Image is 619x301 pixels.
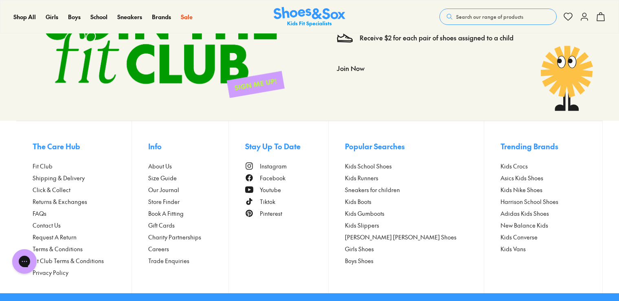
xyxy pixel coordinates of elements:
[500,209,586,218] a: Adidas Kids Shoes
[500,233,586,241] a: Kids Converse
[274,7,345,27] a: Shoes & Sox
[345,186,400,194] span: Sneakers for children
[33,268,132,277] a: Privacy Policy
[500,174,586,182] a: Asics Kids Shoes
[33,186,132,194] a: Click & Collect
[345,174,484,182] a: Kids Runners
[439,9,557,25] button: Search our range of products
[117,13,142,21] a: Sneakers
[148,174,177,182] span: Size Guide
[260,174,285,182] span: Facebook
[148,162,229,170] a: About Us
[345,233,457,241] span: [PERSON_NAME] [PERSON_NAME] Shoes
[46,13,58,21] a: Girls
[33,233,77,241] span: Request A Return
[33,137,132,155] button: The Care Hub
[500,141,558,152] span: Trending Brands
[345,162,484,170] a: Kids School Shoes
[148,141,162,152] span: Info
[500,233,538,241] span: Kids Converse
[345,137,484,155] button: Popular Searches
[33,257,104,265] span: Fit Club Terms & Conditions
[148,209,229,218] a: Book A Fitting
[500,221,548,230] span: New Balance Kids
[33,174,85,182] span: Shipping & Delivery
[260,209,282,218] span: Pinterest
[345,245,374,253] span: Girls Shoes
[13,13,36,21] a: Shop All
[500,197,586,206] a: Harrison School Shoes
[33,268,68,277] span: Privacy Policy
[148,197,229,206] a: Store Finder
[33,141,80,152] span: The Care Hub
[500,186,542,194] span: Kids Nike Shoes
[148,162,172,170] span: About Us
[245,141,301,152] span: Stay Up To Date
[274,7,345,27] img: SNS_Logo_Responsive.svg
[148,174,229,182] a: Size Guide
[68,13,81,21] a: Boys
[345,257,484,265] a: Boys Shoes
[33,221,132,230] a: Contact Us
[148,233,201,241] span: Charity Partnerships
[148,245,229,253] a: Careers
[33,221,61,230] span: Contact Us
[345,162,392,170] span: Kids School Shoes
[33,174,132,182] a: Shipping & Delivery
[500,245,586,253] a: Kids Vans
[337,30,353,46] img: Vector_3098.svg
[360,33,514,42] a: Receive $2 for each pair of shoes assigned to a child
[148,186,179,194] span: Our Journal
[345,209,384,218] span: Kids Gumboots
[33,186,70,194] span: Click & Collect
[148,221,229,230] a: Gift Cards
[33,209,132,218] a: FAQs
[90,13,108,21] a: School
[245,137,328,155] button: Stay Up To Date
[345,233,484,241] a: [PERSON_NAME] [PERSON_NAME] Shoes
[500,162,528,170] span: Kids Crocs
[148,137,229,155] button: Info
[500,245,526,253] span: Kids Vans
[500,186,586,194] a: Kids Nike Shoes
[260,186,281,194] span: Youtube
[148,245,169,253] span: Careers
[500,137,586,155] button: Trending Brands
[245,162,328,170] a: Instagram
[33,162,53,170] span: Fit Club
[33,245,83,253] span: Terms & Conditions
[33,197,132,206] a: Returns & Exchanges
[245,186,328,194] a: Youtube
[345,197,371,206] span: Kids Boots
[148,209,184,218] span: Book A Fitting
[245,209,328,218] a: Pinterest
[152,13,171,21] a: Brands
[500,162,586,170] a: Kids Crocs
[345,257,373,265] span: Boys Shoes
[500,197,558,206] span: Harrison School Shoes
[33,209,46,218] span: FAQs
[345,174,378,182] span: Kids Runners
[245,174,328,182] a: Facebook
[33,197,87,206] span: Returns & Exchanges
[345,221,379,230] span: Kids Slippers
[245,197,328,206] a: Tiktok
[500,221,586,230] a: New Balance Kids
[148,233,229,241] a: Charity Partnerships
[260,197,275,206] span: Tiktok
[148,221,175,230] span: Gift Cards
[148,257,189,265] span: Trade Enquiries
[181,13,193,21] a: Sale
[148,197,180,206] span: Store Finder
[345,186,484,194] a: Sneakers for children
[148,257,229,265] a: Trade Enquiries
[33,233,132,241] a: Request A Return
[337,59,364,77] button: Join Now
